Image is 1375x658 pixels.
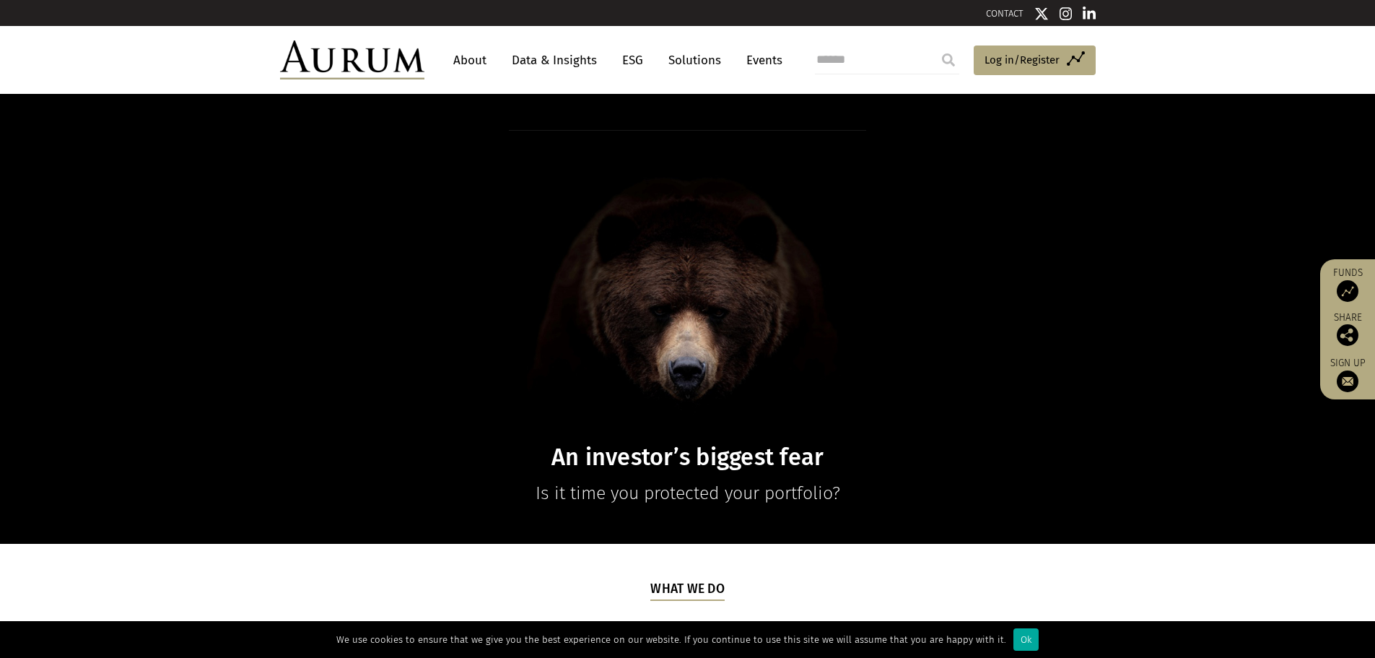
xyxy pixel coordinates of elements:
a: Solutions [661,47,728,74]
a: Log in/Register [974,46,1096,76]
a: Data & Insights [505,47,604,74]
img: Linkedin icon [1083,7,1096,21]
span: Log in/Register [985,51,1060,69]
a: Events [739,47,782,74]
a: Sign up [1327,357,1368,392]
p: Is it time you protected your portfolio? [409,479,966,508]
div: Ok [1013,628,1039,651]
h5: What we do [650,580,725,600]
h1: An investor’s biggest fear [409,443,966,472]
img: Twitter icon [1034,7,1049,21]
a: ESG [615,47,650,74]
img: Aurum [280,40,424,79]
img: Instagram icon [1060,7,1073,21]
a: Funds [1327,267,1368,302]
a: About [446,47,494,74]
img: Access Funds [1337,280,1358,302]
div: Share [1327,313,1368,346]
a: CONTACT [986,8,1023,19]
img: Share this post [1337,324,1358,346]
img: Sign up to our newsletter [1337,371,1358,392]
input: Submit [934,46,963,74]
